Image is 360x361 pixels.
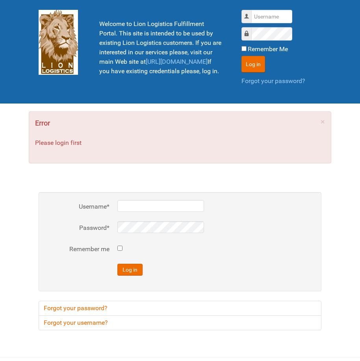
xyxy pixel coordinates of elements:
a: [URL][DOMAIN_NAME] [146,58,208,65]
a: × [321,118,325,126]
h4: Error [35,118,325,129]
p: Welcome to Lion Logistics Fulfillment Portal. This site is intended to be used by existing Lion L... [99,19,222,76]
label: Username [46,202,109,211]
a: Lion Logistics [39,38,78,46]
p: Please login first [35,138,325,148]
button: Log in [117,264,143,276]
button: Log in [241,56,265,72]
a: Forgot your password? [241,77,305,85]
a: Forgot your username? [39,315,321,330]
a: Forgot your password? [39,301,321,316]
img: Lion Logistics [39,10,78,75]
input: Username [251,10,292,23]
label: Password [46,223,109,233]
label: Remember me [46,244,109,254]
label: Username [249,12,250,13]
label: Remember Me [248,44,288,54]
